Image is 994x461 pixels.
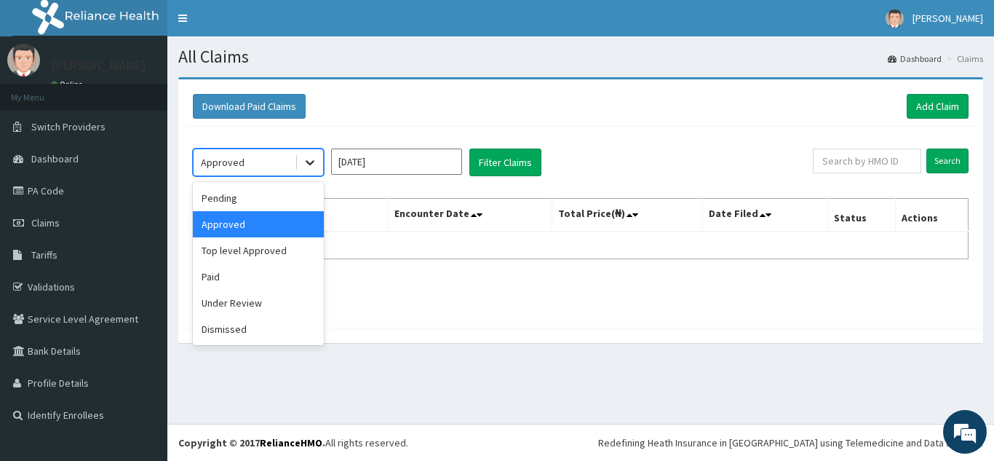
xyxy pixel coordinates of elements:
[178,436,325,449] strong: Copyright © 2017 .
[7,44,40,76] img: User Image
[31,216,60,229] span: Claims
[813,149,921,173] input: Search by HMO ID
[907,94,969,119] a: Add Claim
[389,199,552,232] th: Encounter Date
[943,52,983,65] li: Claims
[926,149,969,173] input: Search
[178,47,983,66] h1: All Claims
[201,155,244,170] div: Approved
[51,79,86,90] a: Online
[469,149,541,176] button: Filter Claims
[193,264,324,290] div: Paid
[260,436,322,449] a: RelianceHMO
[193,237,324,264] div: Top level Approved
[31,248,57,261] span: Tariffs
[51,59,146,72] p: [PERSON_NAME]
[703,199,828,232] th: Date Filed
[193,316,324,342] div: Dismissed
[598,436,983,450] div: Redefining Heath Insurance in [GEOGRAPHIC_DATA] using Telemedicine and Data Science!
[886,9,904,28] img: User Image
[193,211,324,237] div: Approved
[895,199,968,232] th: Actions
[31,120,106,133] span: Switch Providers
[552,199,703,232] th: Total Price(₦)
[31,152,79,165] span: Dashboard
[193,185,324,211] div: Pending
[828,199,896,232] th: Status
[193,94,306,119] button: Download Paid Claims
[193,290,324,316] div: Under Review
[913,12,983,25] span: [PERSON_NAME]
[167,424,994,461] footer: All rights reserved.
[331,149,462,175] input: Select Month and Year
[888,52,942,65] a: Dashboard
